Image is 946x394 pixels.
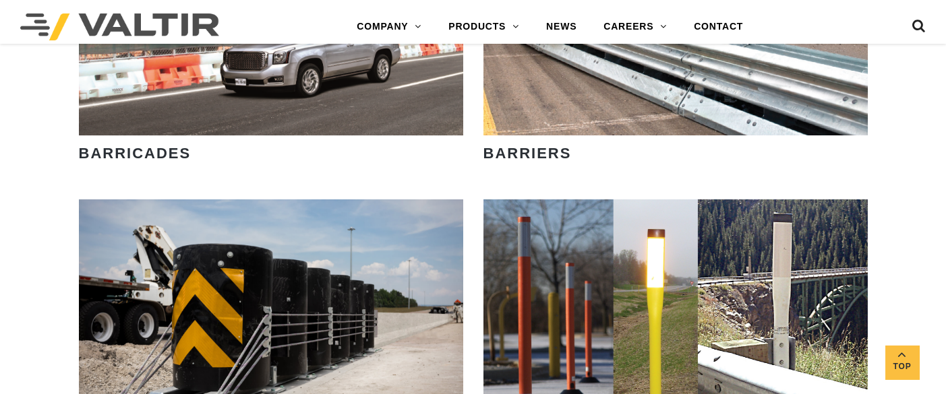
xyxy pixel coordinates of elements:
span: Top [885,359,919,374]
strong: BARRICADES [79,145,191,162]
img: Valtir [20,13,219,40]
a: PRODUCTS [435,13,533,40]
a: CAREERS [590,13,680,40]
a: COMPANY [343,13,435,40]
a: NEWS [533,13,590,40]
a: Top [885,346,919,379]
strong: BARRIERS [483,145,572,162]
a: CONTACT [680,13,757,40]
